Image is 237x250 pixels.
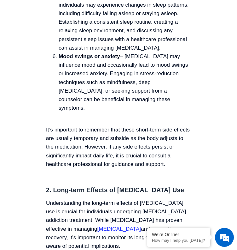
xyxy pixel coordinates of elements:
[46,127,190,167] span: It’s important to remember that these short-term side effects are usually temporary and subside a...
[37,80,87,143] span: We're online!
[59,53,120,59] b: Mood swings or anxiety
[42,33,115,41] div: Chat with us now
[3,173,120,195] textarea: Type your message and hit 'Enter'
[152,232,205,237] div: We're Online!
[46,226,186,249] span: and supporting recovery, it’s important to monitor its long-term use and be aware of potential im...
[103,3,118,18] div: Minimize live chat window
[97,226,141,232] a: [MEDICAL_DATA]
[46,186,184,193] b: 2. Long-term Effects of [MEDICAL_DATA] Use
[7,33,16,42] div: Navigation go back
[59,53,188,111] span: – [MEDICAL_DATA] may influence mood and occasionally lead to mood swings or increased anxiety. En...
[46,200,186,232] span: Understanding the long-term effects of [MEDICAL_DATA] use is crucial for individuals undergoing [...
[152,238,205,243] p: How may I help you today?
